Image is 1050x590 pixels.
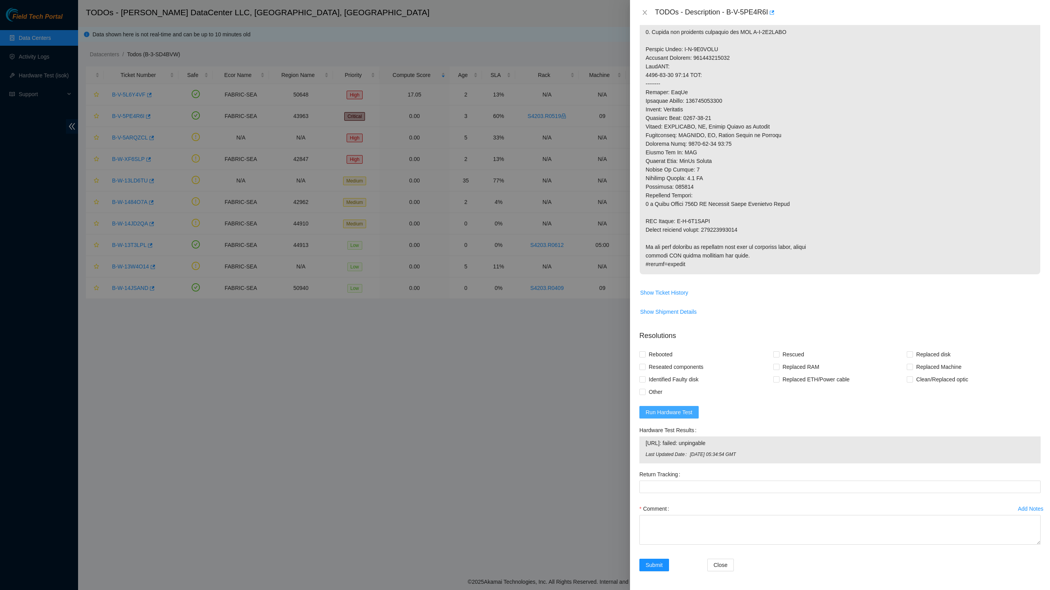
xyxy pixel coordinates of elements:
button: Close [707,559,734,571]
span: [URL]: failed: unpingable [646,439,1034,447]
span: Run Hardware Test [646,408,692,417]
span: Replaced RAM [779,361,822,373]
span: Replaced disk [913,348,954,361]
button: Run Hardware Test [639,406,699,418]
button: Submit [639,559,669,571]
button: Show Shipment Details [640,306,697,318]
div: Add Notes [1018,506,1043,511]
span: Show Ticket History [640,288,688,297]
span: Last Updated Date [646,451,690,458]
input: Return Tracking [639,481,1041,493]
span: [DATE] 05:34:54 GMT [690,451,1034,458]
span: Replaced Machine [913,361,965,373]
span: Rebooted [646,348,676,361]
span: Close [714,561,728,569]
label: Comment [639,502,672,515]
label: Hardware Test Results [639,424,699,436]
span: Show Shipment Details [640,308,697,316]
button: Add Notes [1018,502,1044,515]
div: TODOs - Description - B-V-5PE4R6I [655,6,1041,19]
button: Close [639,9,650,16]
span: Rescued [779,348,807,361]
span: Replaced ETH/Power cable [779,373,853,386]
p: Resolutions [639,324,1041,341]
span: Clean/Replaced optic [913,373,971,386]
button: Show Ticket History [640,286,689,299]
span: Reseated components [646,361,707,373]
span: close [642,9,648,16]
span: Other [646,386,666,398]
span: Identified Faulty disk [646,373,702,386]
textarea: Comment [639,515,1041,545]
span: Submit [646,561,663,569]
label: Return Tracking [639,468,683,481]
